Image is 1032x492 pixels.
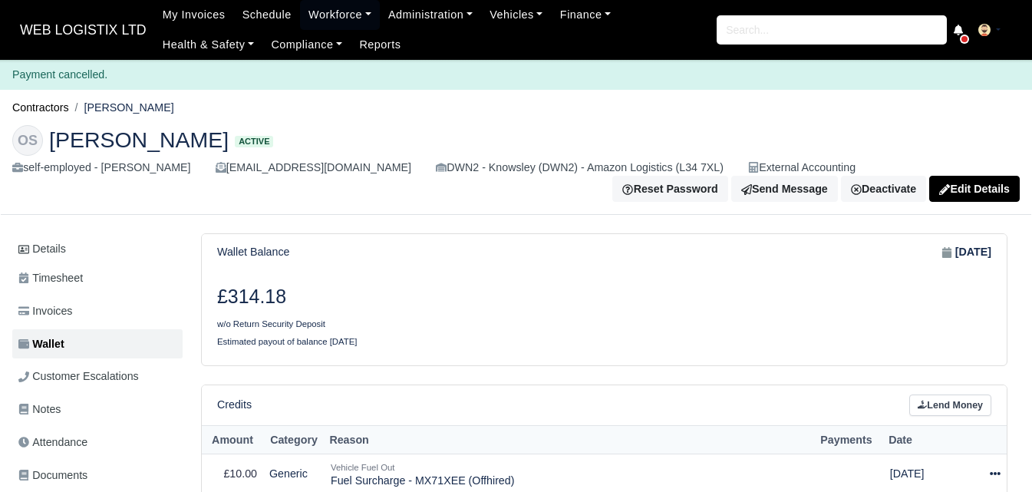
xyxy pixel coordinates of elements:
div: self-employed - [PERSON_NAME] [12,159,191,177]
span: Documents [18,467,87,484]
a: Send Message [731,176,838,202]
a: Customer Escalations [12,362,183,391]
a: Wallet [12,329,183,359]
input: Search... [717,15,947,45]
span: [PERSON_NAME] [49,129,229,150]
a: Attendance [12,428,183,457]
span: Invoices [18,302,72,320]
small: Vehicle Fuel Out [331,463,394,472]
a: Invoices [12,296,183,326]
a: Compliance [262,30,351,60]
small: w/o Return Security Deposit [217,319,325,329]
a: Details [12,235,183,263]
h6: Credits [217,398,252,411]
a: Notes [12,395,183,424]
a: Deactivate [841,176,926,202]
a: Documents [12,461,183,490]
span: Active [235,136,273,147]
div: OS [12,125,43,156]
th: Date [884,426,984,454]
a: Timesheet [12,263,183,293]
span: Notes [18,401,61,418]
th: Category [263,426,325,454]
div: [EMAIL_ADDRESS][DOMAIN_NAME] [216,159,411,177]
a: Edit Details [929,176,1020,202]
div: DWN2 - Knowsley (DWN2) - Amazon Logistics (L34 7XL) [436,159,724,177]
a: Health & Safety [154,30,263,60]
span: Attendance [18,434,87,451]
div: Ousmane Ousseynou Soumare [1,113,1031,216]
a: Lend Money [909,395,991,417]
span: Timesheet [18,269,83,287]
th: Payments [816,426,884,454]
h3: £314.18 [217,286,593,309]
a: Reports [351,30,409,60]
span: Wallet [18,335,64,353]
th: Reason [325,426,816,454]
th: Amount [202,426,263,454]
div: External Accounting [748,159,856,177]
span: Customer Escalations [18,368,139,385]
button: Reset Password [612,176,727,202]
small: Estimated payout of balance [DATE] [217,337,358,346]
li: [PERSON_NAME] [69,99,174,117]
strong: [DATE] [955,243,991,261]
a: WEB LOGISTIX LTD [12,15,154,45]
h6: Wallet Balance [217,246,289,259]
a: Contractors [12,101,69,114]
